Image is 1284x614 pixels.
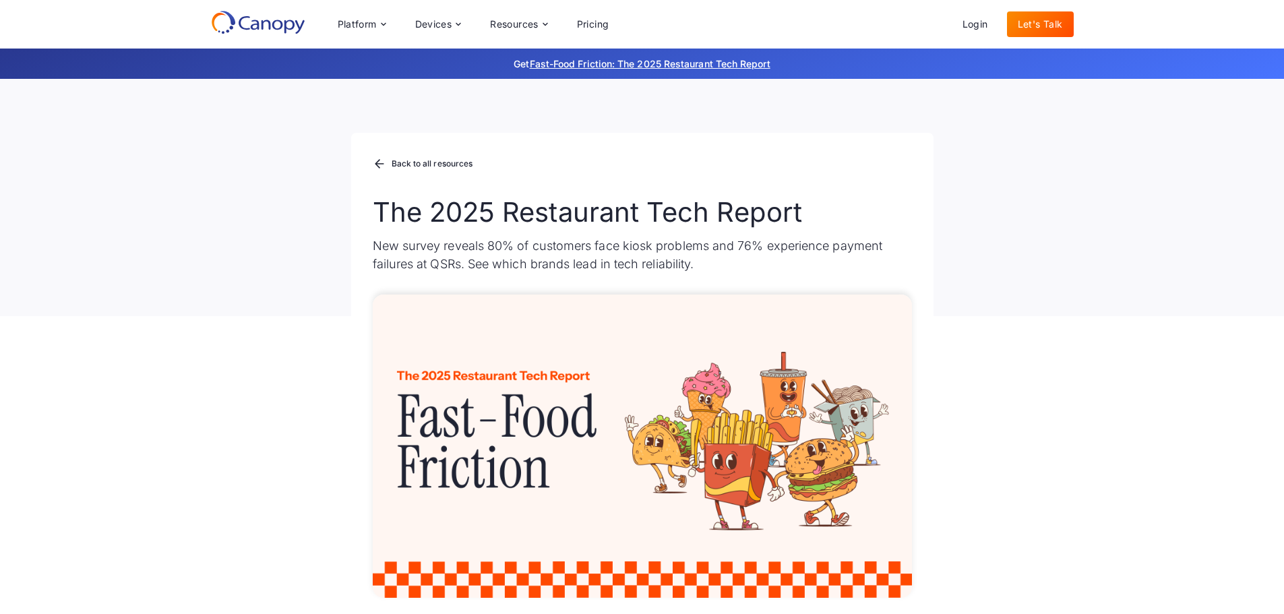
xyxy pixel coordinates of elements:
[1007,11,1074,37] a: Let's Talk
[392,160,473,168] div: Back to all resources
[327,11,396,38] div: Platform
[490,20,539,29] div: Resources
[338,20,377,29] div: Platform
[415,20,452,29] div: Devices
[373,156,473,173] a: Back to all resources
[530,58,770,69] a: Fast-Food Friction: The 2025 Restaurant Tech Report
[952,11,999,37] a: Login
[479,11,557,38] div: Resources
[312,57,973,71] p: Get
[566,11,620,37] a: Pricing
[373,196,912,228] h1: The 2025 Restaurant Tech Report
[404,11,472,38] div: Devices
[373,237,912,273] p: New survey reveals 80% of customers face kiosk problems and 76% experience payment failures at QS...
